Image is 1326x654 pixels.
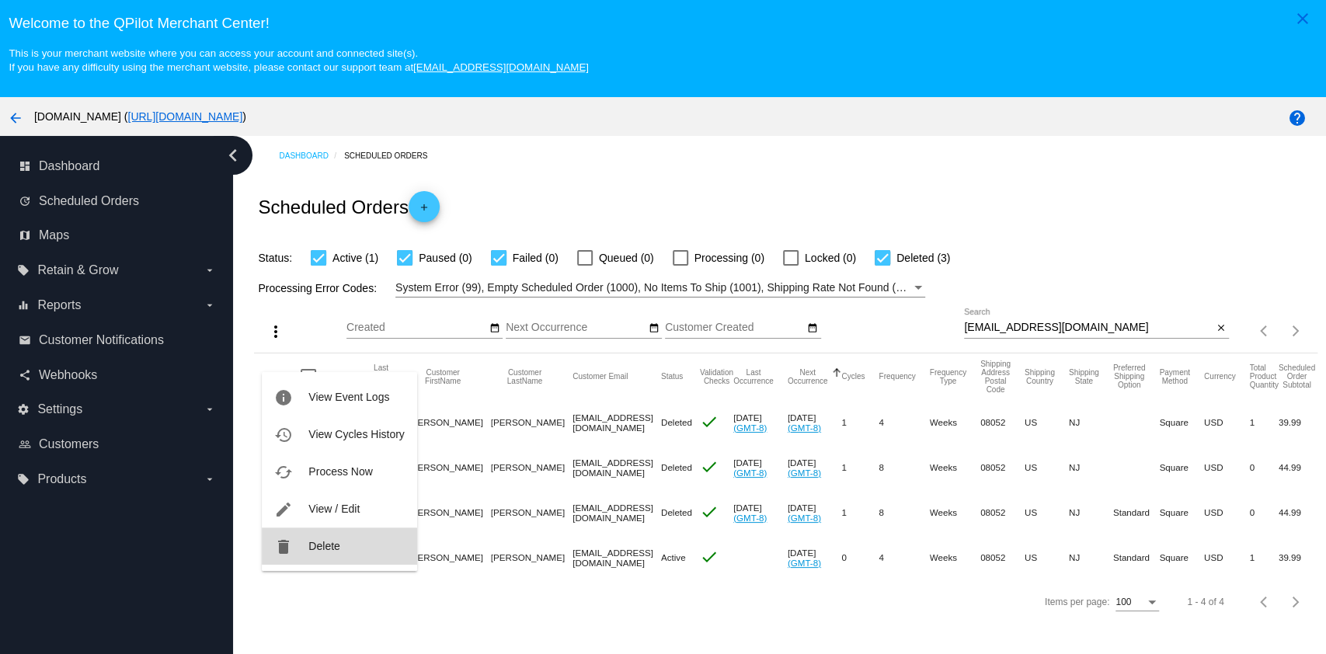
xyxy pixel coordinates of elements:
[308,503,360,515] span: View / Edit
[274,388,293,407] mat-icon: info
[274,426,293,444] mat-icon: history
[308,465,372,478] span: Process Now
[308,540,339,552] span: Delete
[308,428,404,440] span: View Cycles History
[274,500,293,519] mat-icon: edit
[274,537,293,556] mat-icon: delete
[308,391,389,403] span: View Event Logs
[274,463,293,482] mat-icon: cached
